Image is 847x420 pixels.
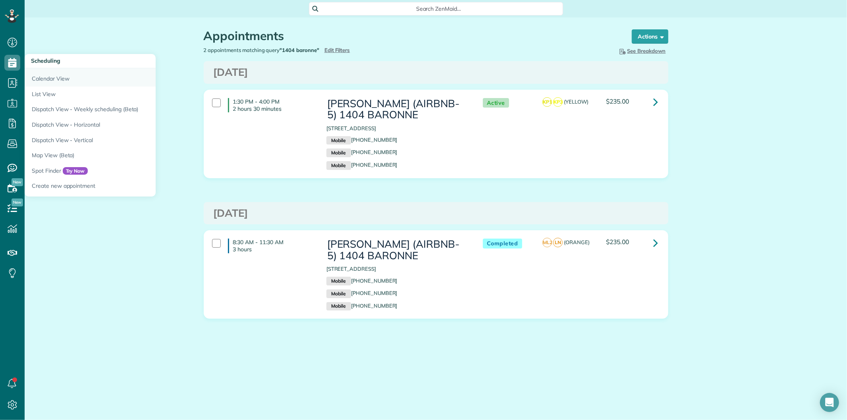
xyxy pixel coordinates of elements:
[25,68,223,87] a: Calendar View
[326,98,467,121] h3: [PERSON_NAME] (AIRBNB-5) 1404 BARONNE
[326,265,467,273] p: [STREET_ADDRESS]
[820,393,839,412] div: Open Intercom Messenger
[326,290,397,296] a: Mobile[PHONE_NUMBER]
[326,125,467,132] p: [STREET_ADDRESS]
[214,67,658,78] h3: [DATE]
[214,208,658,219] h3: [DATE]
[326,162,397,168] a: Mobile[PHONE_NUMBER]
[326,136,351,145] small: Mobile
[12,178,23,186] span: New
[324,47,350,53] a: Edit Filters
[25,133,223,148] a: Dispatch View - Vertical
[326,148,351,157] small: Mobile
[25,163,223,179] a: Spot FinderTry Now
[280,47,319,53] strong: "1404 baronne"
[25,87,223,102] a: List View
[25,178,223,197] a: Create new appointment
[233,246,314,253] p: 3 hours
[483,98,509,108] span: Active
[204,29,617,42] h1: Appointments
[618,48,666,54] span: See Breakdown
[25,102,223,117] a: Dispatch View - Weekly scheduling (Beta)
[326,289,351,298] small: Mobile
[326,302,351,311] small: Mobile
[483,239,522,249] span: Completed
[606,238,629,246] span: $235.00
[606,97,629,105] span: $235.00
[228,98,314,112] h4: 1:30 PM - 4:00 PM
[25,117,223,133] a: Dispatch View - Horizontal
[553,238,563,247] span: LN
[553,97,563,107] span: KP3
[31,57,60,64] span: Scheduling
[326,137,397,143] a: Mobile[PHONE_NUMBER]
[326,302,397,309] a: Mobile[PHONE_NUMBER]
[542,238,552,247] span: ML2
[228,239,314,253] h4: 8:30 AM - 11:30 AM
[326,239,467,261] h3: [PERSON_NAME] (AIRBNB-5) 1404 BARONNE
[12,198,23,206] span: New
[632,29,668,44] button: Actions
[326,161,351,170] small: Mobile
[233,105,314,112] p: 2 hours 30 minutes
[564,98,588,105] span: (YELLOW)
[25,148,223,163] a: Map View (Beta)
[326,277,397,284] a: Mobile[PHONE_NUMBER]
[564,239,590,245] span: (ORANGE)
[542,97,552,107] span: KP1
[326,277,351,285] small: Mobile
[615,46,668,55] button: See Breakdown
[198,46,436,54] div: 2 appointments matching query
[63,167,88,175] span: Try Now
[326,149,397,155] a: Mobile[PHONE_NUMBER]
